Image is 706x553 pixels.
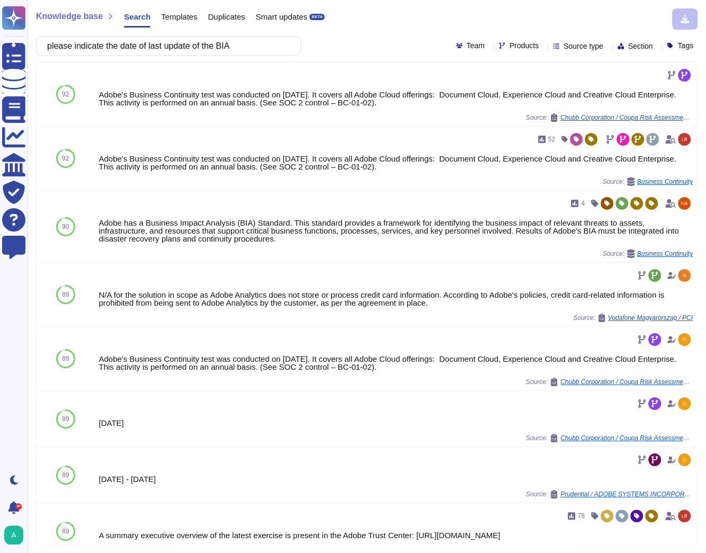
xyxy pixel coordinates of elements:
[678,453,691,466] img: user
[15,503,22,510] div: 9+
[309,14,325,20] div: BETA
[42,37,290,55] input: Search a question or template...
[526,490,693,498] span: Source:
[564,42,603,50] span: Source type
[124,13,150,21] span: Search
[62,291,69,298] span: 89
[573,314,693,322] span: Source:
[526,434,693,442] span: Source:
[677,42,693,49] span: Tags
[560,379,693,385] span: Chubb Corporation / Coupa Risk Assessment questions
[256,13,308,21] span: Smart updates
[526,378,693,386] span: Source:
[637,251,693,257] span: Business Continuity
[628,42,653,50] span: Section
[62,355,69,362] span: 89
[99,531,693,539] div: A summary executive overview of the latest exercise is present in the Adobe Trust Center: [URL][D...
[36,12,103,21] span: Knowledge base
[99,219,693,243] div: Adobe has a Business Impact Analysis (BIA) Standard. This standard provides a framework for ident...
[467,42,485,49] span: Team
[560,491,693,497] span: Prudential / ADOBE SYSTEMS INCORPORATED ADOBE SYSTEMS INCORPORATED [DATE]
[678,269,691,282] img: user
[578,513,585,519] span: 78
[602,249,693,258] span: Source:
[62,224,69,230] span: 90
[678,197,691,210] img: user
[99,291,693,307] div: N/A for the solution in scope as Adobe Analytics does not store or process credit card informatio...
[62,91,69,97] span: 92
[99,355,693,371] div: Adobe's Business Continuity test was conducted on [DATE]. It covers all Adobe Cloud offerings: Do...
[560,435,693,441] span: Chubb Corporation / Coupa Risk Assessment questions
[526,113,693,122] span: Source:
[62,155,69,162] span: 92
[2,523,31,547] button: user
[161,13,197,21] span: Templates
[581,200,585,207] span: 4
[637,179,693,185] span: Business Continuity
[99,419,693,427] div: [DATE]
[678,397,691,410] img: user
[678,133,691,146] img: user
[4,525,23,545] img: user
[560,114,693,121] span: Chubb Corporation / Coupa Risk Assessment questions
[678,510,691,522] img: user
[678,333,691,346] img: user
[510,42,539,49] span: Products
[99,475,693,483] div: [DATE] - [DATE]
[602,177,693,186] span: Source:
[62,472,69,478] span: 89
[99,155,693,171] div: Adobe's Business Continuity test was conducted on [DATE]. It covers all Adobe Cloud offerings: Do...
[608,315,693,321] span: Vodafone Magyarorszag / PCI
[62,416,69,422] span: 89
[99,91,693,106] div: Adobe's Business Continuity test was conducted on [DATE]. It covers all Adobe Cloud offerings: Do...
[62,528,69,534] span: 89
[208,13,245,21] span: Duplicates
[548,136,555,142] span: 52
